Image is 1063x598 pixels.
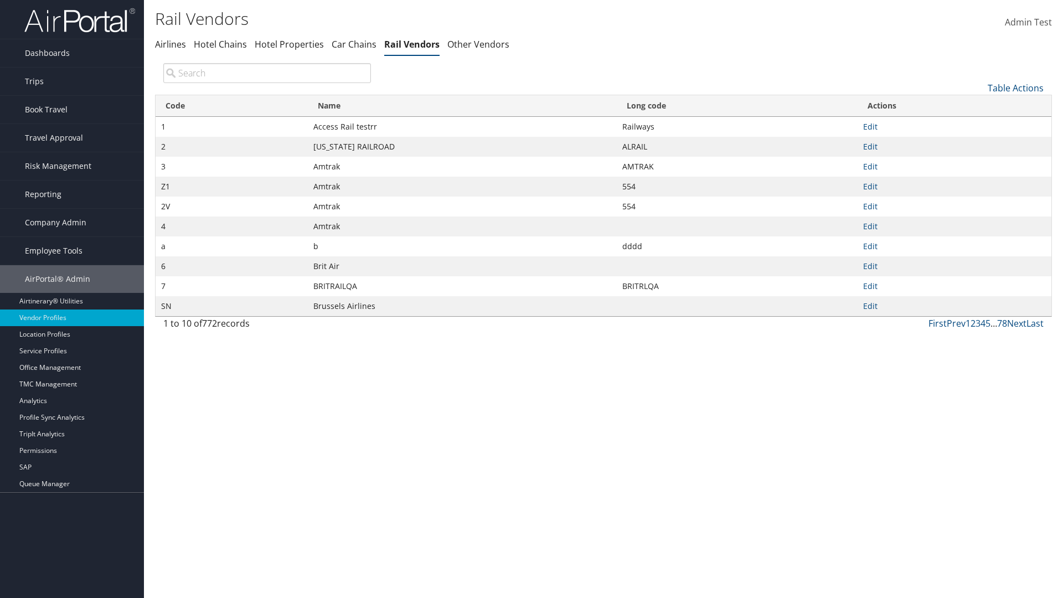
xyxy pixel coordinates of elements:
td: SN [156,296,308,316]
a: Hotel Chains [194,38,247,50]
span: Risk Management [25,152,91,180]
td: BRITRLQA [617,276,858,296]
a: Edit [863,201,878,212]
th: Name: activate to sort column descending [308,95,617,117]
a: Edit [863,221,878,231]
a: Rail Vendors [384,38,440,50]
a: Table Actions [988,82,1044,94]
span: Book Travel [25,96,68,123]
td: 7 [156,276,308,296]
span: 772 [202,317,217,329]
span: Company Admin [25,209,86,236]
td: 2V [156,197,308,216]
td: 554 [617,197,858,216]
span: Reporting [25,181,61,208]
a: Edit [863,161,878,172]
td: Amtrak [308,177,617,197]
td: 554 [617,177,858,197]
td: 4 [156,216,308,236]
a: Edit [863,181,878,192]
span: Dashboards [25,39,70,67]
td: 1 [156,117,308,137]
a: 5 [985,317,990,329]
a: Car Chains [332,38,376,50]
a: 1 [966,317,971,329]
td: 3 [156,157,308,177]
td: b [308,236,617,256]
a: Edit [863,261,878,271]
span: Trips [25,68,44,95]
a: Hotel Properties [255,38,324,50]
td: Brit Air [308,256,617,276]
a: 3 [976,317,981,329]
a: Other Vendors [447,38,509,50]
td: ALRAIL [617,137,858,157]
td: Z1 [156,177,308,197]
span: Travel Approval [25,124,83,152]
th: Long code: activate to sort column ascending [617,95,858,117]
td: Brussels Airlines [308,296,617,316]
td: AMTRAK [617,157,858,177]
a: Prev [947,317,966,329]
img: airportal-logo.png [24,7,135,33]
td: a [156,236,308,256]
td: 2 [156,137,308,157]
a: 78 [997,317,1007,329]
a: Edit [863,281,878,291]
a: Edit [863,241,878,251]
a: First [928,317,947,329]
a: Edit [863,121,878,132]
span: … [990,317,997,329]
a: Last [1026,317,1044,329]
td: 6 [156,256,308,276]
td: Access Rail testrr [308,117,617,137]
a: Edit [863,301,878,311]
td: Amtrak [308,197,617,216]
td: BRITRAILQA [308,276,617,296]
td: Amtrak [308,157,617,177]
a: 4 [981,317,985,329]
td: dddd [617,236,858,256]
th: Actions [858,95,1051,117]
a: Airlines [155,38,186,50]
span: AirPortal® Admin [25,265,90,293]
td: Amtrak [308,216,617,236]
th: Code: activate to sort column ascending [156,95,308,117]
a: Admin Test [1005,6,1052,40]
h1: Rail Vendors [155,7,753,30]
td: Railways [617,117,858,137]
a: Edit [863,141,878,152]
td: [US_STATE] RAILROAD [308,137,617,157]
div: 1 to 10 of records [163,317,371,336]
span: Admin Test [1005,16,1052,28]
span: Employee Tools [25,237,82,265]
input: Search [163,63,371,83]
a: Next [1007,317,1026,329]
a: 2 [971,317,976,329]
